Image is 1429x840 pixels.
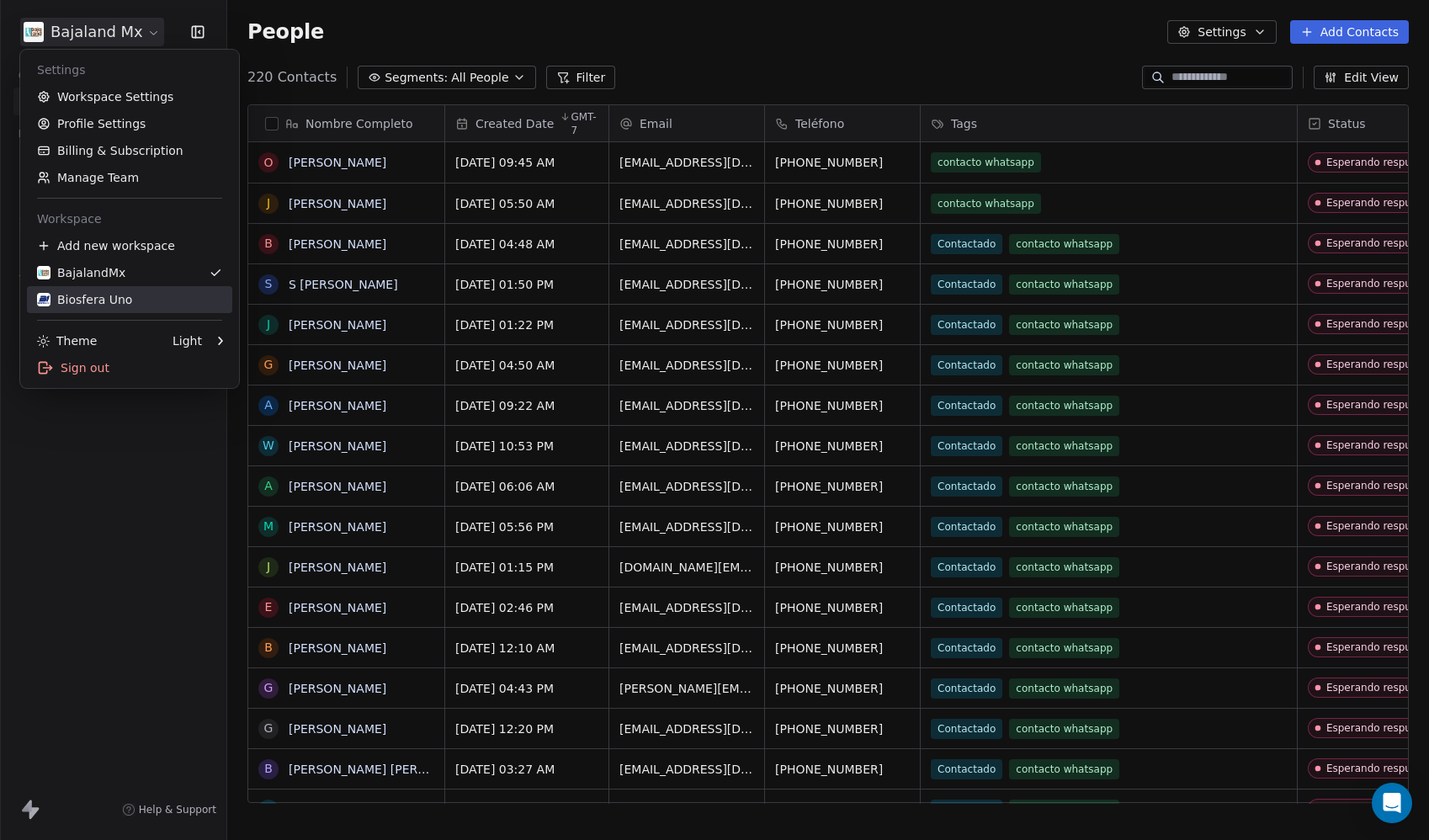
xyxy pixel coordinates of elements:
a: Manage Team [27,164,232,191]
a: Profile Settings [27,110,232,137]
div: Settings [27,56,232,83]
div: Add new workspace [27,232,232,259]
div: Light [173,332,202,349]
img: biosfera-ppic.jpg [37,293,50,306]
a: Billing & Subscription [27,137,232,164]
img: ppic-bajaland-logo.jpg [37,266,50,279]
div: Workspace [27,205,232,232]
div: Theme [37,332,97,349]
a: Workspace Settings [27,83,232,110]
div: Biosfera Uno [37,291,132,308]
div: BajalandMx [37,264,125,281]
div: Sign out [27,354,232,381]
